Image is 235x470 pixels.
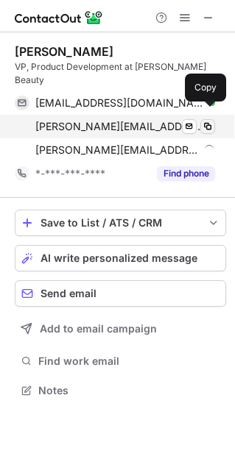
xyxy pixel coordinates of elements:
span: Notes [38,384,220,397]
button: Notes [15,380,226,401]
img: ContactOut v5.3.10 [15,9,103,26]
div: VP, Product Development at [PERSON_NAME] Beauty [15,60,226,87]
span: [EMAIL_ADDRESS][DOMAIN_NAME] [35,96,204,110]
span: Find work email [38,355,220,368]
button: Find work email [15,351,226,371]
button: AI write personalized message [15,245,226,271]
button: Send email [15,280,226,307]
span: Send email [41,288,97,299]
span: Add to email campaign [40,323,157,335]
span: [PERSON_NAME][EMAIL_ADDRESS][DOMAIN_NAME] [35,120,204,133]
span: [PERSON_NAME][EMAIL_ADDRESS][DOMAIN_NAME] [35,143,199,157]
div: Save to List / ATS / CRM [41,217,200,229]
button: Reveal Button [157,166,215,181]
button: Add to email campaign [15,316,226,342]
span: AI write personalized message [41,252,197,264]
div: [PERSON_NAME] [15,44,113,59]
button: save-profile-one-click [15,210,226,236]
